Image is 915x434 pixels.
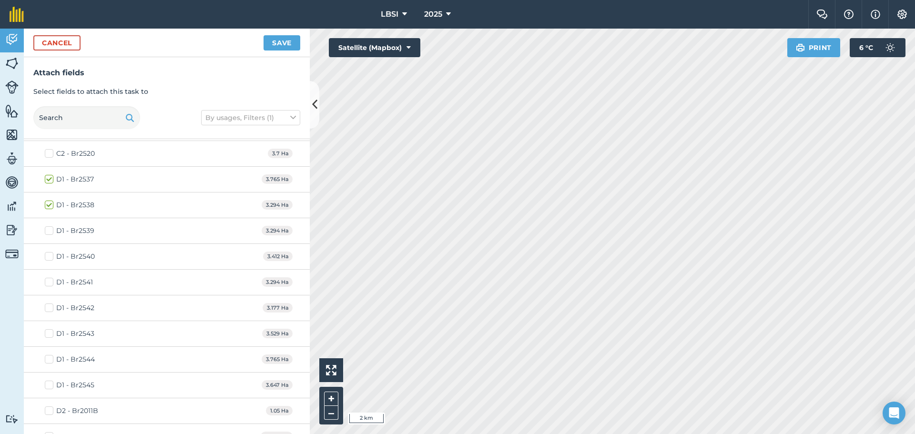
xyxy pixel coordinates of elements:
[56,329,94,339] div: D1 - Br2543
[5,128,19,142] img: svg+xml;base64,PHN2ZyB4bWxucz0iaHR0cDovL3d3dy53My5vcmcvMjAwMC9zdmciIHdpZHRoPSI1NiIgaGVpZ2h0PSI2MC...
[5,81,19,94] img: svg+xml;base64,PD94bWwgdmVyc2lvbj0iMS4wIiBlbmNvZGluZz0idXRmLTgiPz4KPCEtLSBHZW5lcmF0b3I6IEFkb2JlIE...
[56,174,94,184] div: D1 - Br2537
[5,56,19,71] img: svg+xml;base64,PHN2ZyB4bWxucz0iaHR0cDovL3d3dy53My5vcmcvMjAwMC9zdmciIHdpZHRoPSI1NiIgaGVpZ2h0PSI2MC...
[843,10,854,19] img: A question mark icon
[871,9,880,20] img: svg+xml;base64,PHN2ZyB4bWxucz0iaHR0cDovL3d3dy53My5vcmcvMjAwMC9zdmciIHdpZHRoPSIxNyIgaGVpZ2h0PSIxNy...
[56,354,95,364] div: D1 - Br2544
[56,380,94,390] div: D1 - Br2545
[381,9,398,20] span: LBSI
[796,42,805,53] img: svg+xml;base64,PHN2ZyB4bWxucz0iaHR0cDovL3d3dy53My5vcmcvMjAwMC9zdmciIHdpZHRoPSIxOSIgaGVpZ2h0PSIyNC...
[263,252,293,262] span: 3.412 Ha
[262,277,293,287] span: 3.294 Ha
[5,151,19,166] img: svg+xml;base64,PD94bWwgdmVyc2lvbj0iMS4wIiBlbmNvZGluZz0idXRmLTgiPz4KPCEtLSBHZW5lcmF0b3I6IEFkb2JlIE...
[201,110,300,125] button: By usages, Filters (1)
[859,38,873,57] span: 6 ° C
[262,354,293,364] span: 3.765 Ha
[125,112,134,123] img: svg+xml;base64,PHN2ZyB4bWxucz0iaHR0cDovL3d3dy53My5vcmcvMjAwMC9zdmciIHdpZHRoPSIxOSIgaGVpZ2h0PSIyNC...
[262,174,293,184] span: 3.765 Ha
[329,38,420,57] button: Satellite (Mapbox)
[262,200,293,210] span: 3.294 Ha
[326,365,336,375] img: Four arrows, one pointing top left, one top right, one bottom right and the last bottom left
[5,223,19,237] img: svg+xml;base64,PD94bWwgdmVyc2lvbj0iMS4wIiBlbmNvZGluZz0idXRmLTgiPz4KPCEtLSBHZW5lcmF0b3I6IEFkb2JlIE...
[5,247,19,261] img: svg+xml;base64,PD94bWwgdmVyc2lvbj0iMS4wIiBlbmNvZGluZz0idXRmLTgiPz4KPCEtLSBHZW5lcmF0b3I6IEFkb2JlIE...
[324,392,338,406] button: +
[5,414,19,424] img: svg+xml;base64,PD94bWwgdmVyc2lvbj0iMS4wIiBlbmNvZGluZz0idXRmLTgiPz4KPCEtLSBHZW5lcmF0b3I6IEFkb2JlIE...
[33,86,300,97] p: Select fields to attach this task to
[56,200,94,210] div: D1 - Br2538
[5,175,19,190] img: svg+xml;base64,PD94bWwgdmVyc2lvbj0iMS4wIiBlbmNvZGluZz0idXRmLTgiPz4KPCEtLSBHZW5lcmF0b3I6IEFkb2JlIE...
[56,252,95,262] div: D1 - Br2540
[10,7,24,22] img: fieldmargin Logo
[424,9,442,20] span: 2025
[816,10,828,19] img: Two speech bubbles overlapping with the left bubble in the forefront
[268,149,293,159] span: 3.7 Ha
[56,406,98,416] div: D2 - Br2011B
[5,104,19,118] img: svg+xml;base64,PHN2ZyB4bWxucz0iaHR0cDovL3d3dy53My5vcmcvMjAwMC9zdmciIHdpZHRoPSI1NiIgaGVpZ2h0PSI2MC...
[33,106,140,129] input: Search
[33,67,300,79] h3: Attach fields
[263,303,293,313] span: 3.177 Ha
[324,406,338,420] button: –
[56,303,94,313] div: D1 - Br2542
[5,199,19,213] img: svg+xml;base64,PD94bWwgdmVyc2lvbj0iMS4wIiBlbmNvZGluZz0idXRmLTgiPz4KPCEtLSBHZW5lcmF0b3I6IEFkb2JlIE...
[266,406,293,416] span: 1.05 Ha
[881,38,900,57] img: svg+xml;base64,PD94bWwgdmVyc2lvbj0iMS4wIiBlbmNvZGluZz0idXRmLTgiPz4KPCEtLSBHZW5lcmF0b3I6IEFkb2JlIE...
[262,329,293,339] span: 3.529 Ha
[896,10,908,19] img: A cog icon
[850,38,905,57] button: 6 °C
[5,32,19,47] img: svg+xml;base64,PD94bWwgdmVyc2lvbj0iMS4wIiBlbmNvZGluZz0idXRmLTgiPz4KPCEtLSBHZW5lcmF0b3I6IEFkb2JlIE...
[56,149,95,159] div: C2 - Br2520
[787,38,841,57] button: Print
[262,226,293,236] span: 3.294 Ha
[883,402,905,424] div: Open Intercom Messenger
[33,35,81,50] button: Cancel
[56,226,94,236] div: D1 - Br2539
[262,380,293,390] span: 3.647 Ha
[56,277,93,287] div: D1 - Br2541
[264,35,300,50] button: Save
